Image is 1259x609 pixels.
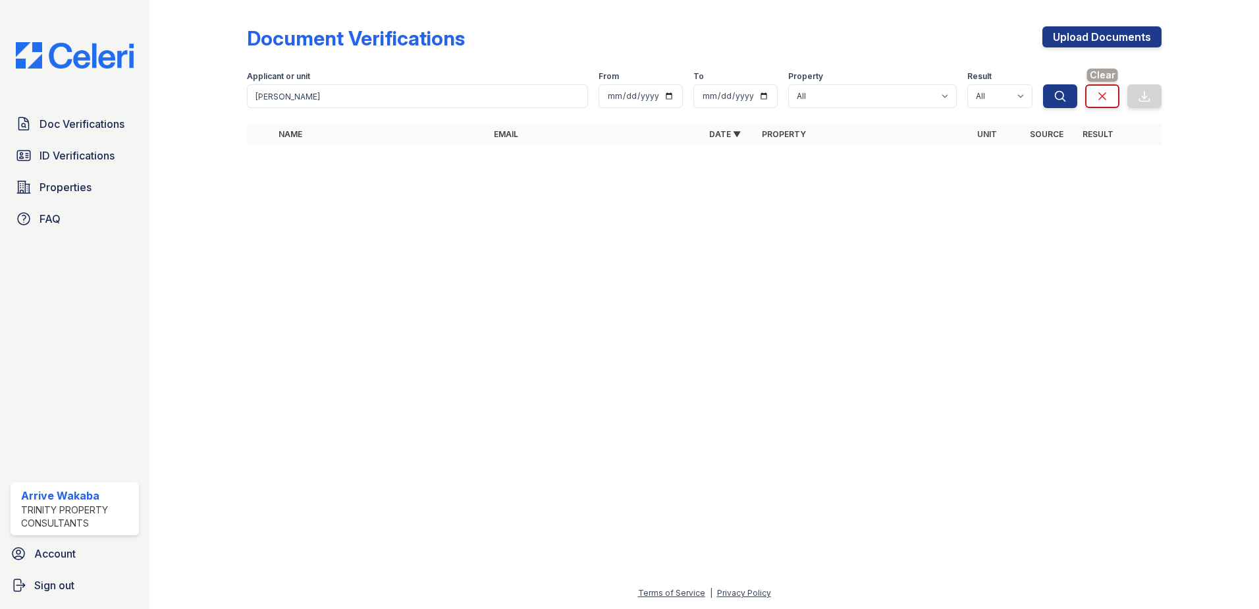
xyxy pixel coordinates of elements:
[11,206,139,232] a: FAQ
[34,546,76,562] span: Account
[1042,26,1162,47] a: Upload Documents
[599,71,619,82] label: From
[34,577,74,593] span: Sign out
[11,174,139,200] a: Properties
[247,71,310,82] label: Applicant or unit
[977,129,997,139] a: Unit
[1083,129,1113,139] a: Result
[279,129,302,139] a: Name
[5,572,144,598] a: Sign out
[494,129,518,139] a: Email
[1087,69,1118,82] span: Clear
[40,116,124,132] span: Doc Verifications
[247,84,588,108] input: Search by name, email, or unit number
[11,111,139,137] a: Doc Verifications
[788,71,823,82] label: Property
[693,71,704,82] label: To
[21,504,134,530] div: Trinity Property Consultants
[1085,84,1119,108] a: Clear
[1030,129,1063,139] a: Source
[967,71,992,82] label: Result
[5,540,144,567] a: Account
[710,588,712,598] div: |
[40,148,115,163] span: ID Verifications
[717,588,771,598] a: Privacy Policy
[40,211,61,227] span: FAQ
[11,142,139,169] a: ID Verifications
[638,588,705,598] a: Terms of Service
[40,179,92,195] span: Properties
[247,26,465,50] div: Document Verifications
[21,488,134,504] div: Arrive Wakaba
[709,129,741,139] a: Date ▼
[5,42,144,69] img: CE_Logo_Blue-a8612792a0a2168367f1c8372b55b34899dd931a85d93a1a3d3e32e68fde9ad4.png
[762,129,806,139] a: Property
